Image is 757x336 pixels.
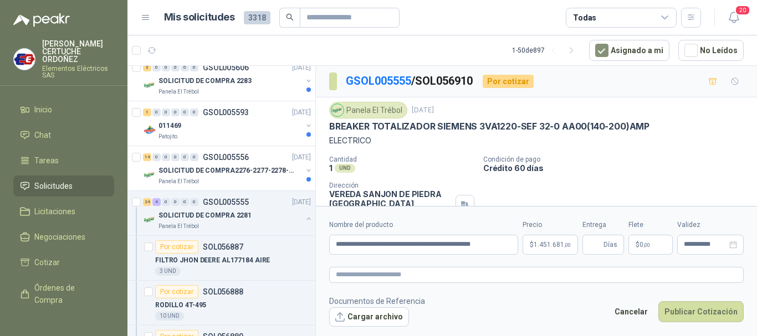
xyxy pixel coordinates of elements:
img: Logo peakr [13,13,70,27]
img: Company Logo [331,104,344,116]
div: 0 [181,64,189,71]
div: 24 [143,198,151,206]
p: [PERSON_NAME] CERTUCHE ORDOÑEZ [42,40,114,63]
p: [DATE] [292,152,311,163]
p: BREAKER TOTALIZADOR SIEMENS 3VA1220-SEF 32-0 AA00(140-200)AMP [329,121,649,132]
span: $ [636,241,640,248]
a: Tareas [13,150,114,171]
a: 3 0 0 0 0 0 GSOL005606[DATE] Company LogoSOLICITUD DE COMPRA 2283Panela El Trébol [143,61,313,96]
div: 0 [152,64,161,71]
div: 3 [143,64,151,71]
button: No Leídos [678,40,744,61]
span: 3318 [244,11,270,24]
div: 0 [171,198,180,206]
p: Dirección [329,182,451,189]
div: Panela El Trébol [329,102,407,118]
p: VEREDA SANJON DE PIEDRA [GEOGRAPHIC_DATA] , [PERSON_NAME][GEOGRAPHIC_DATA] [329,189,451,227]
p: Documentos de Referencia [329,295,425,307]
a: Chat [13,125,114,146]
div: 0 [181,153,189,161]
div: 0 [171,108,180,116]
a: Licitaciones [13,201,114,222]
div: 0 [190,108,198,116]
p: GSOL005593 [203,108,249,116]
div: 10 UND [155,312,184,321]
p: 1 [329,163,333,173]
div: 0 [162,153,170,161]
label: Entrega [582,220,624,230]
h1: Mis solicitudes [164,9,235,25]
p: [DATE] [412,105,434,116]
label: Flete [628,220,673,230]
div: 0 [171,64,180,71]
div: 0 [162,64,170,71]
p: [DATE] [292,107,311,118]
div: 1 [143,108,151,116]
p: Patojito [158,132,177,141]
span: Tareas [34,154,59,167]
p: Elementos Eléctricos SAS [42,65,114,79]
span: ,00 [564,242,571,248]
p: / SOL056910 [346,73,474,90]
span: Chat [34,129,51,141]
label: Validez [677,220,744,230]
p: FILTRO JHON DEERE AL177184 AIRE [155,255,270,266]
p: GSOL005606 [203,64,249,71]
div: 0 [152,153,161,161]
div: 1 - 50 de 897 [512,42,580,59]
div: Por cotizar [483,75,534,88]
a: GSOL005555 [346,74,411,87]
p: [DATE] [292,197,311,208]
div: 0 [171,153,180,161]
img: Company Logo [143,168,156,182]
p: $1.451.681,00 [523,235,578,255]
div: 0 [181,108,189,116]
label: Nombre del producto [329,220,518,230]
div: 3 UND [155,267,181,276]
div: 0 [162,198,170,206]
p: RODILLO 4T-495 [155,300,206,311]
div: 0 [190,153,198,161]
div: 0 [181,198,189,206]
p: Cantidad [329,156,474,163]
p: Condición de pago [483,156,753,163]
p: 011469 [158,121,181,131]
a: Cotizar [13,252,114,273]
div: 0 [162,108,170,116]
button: 20 [724,8,744,28]
span: search [286,13,294,21]
img: Company Logo [143,123,156,137]
span: Licitaciones [34,205,75,218]
button: Cargar archivo [329,307,409,327]
a: Solicitudes [13,175,114,197]
img: Company Logo [143,213,156,226]
p: GSOL005555 [203,198,249,206]
button: Asignado a mi [589,40,669,61]
a: 24 4 0 0 0 0 GSOL005555[DATE] Company LogoSOLICITUD DE COMPRA 2281Panela El Trébol [143,195,313,231]
img: Company Logo [14,49,35,70]
p: Panela El Trébol [158,87,199,96]
div: 0 [190,64,198,71]
span: 0 [640,241,650,248]
div: Por cotizar [155,285,198,298]
span: Días [603,235,617,254]
div: 0 [152,108,161,116]
p: Crédito 60 días [483,163,753,173]
a: Por cotizarSOL056887FILTRO JHON DEERE AL177184 AIRE3 UND [127,236,315,281]
div: 0 [190,198,198,206]
span: Inicio [34,104,52,116]
p: SOLICITUD DE COMPRA2276-2277-2278-2284-2285- [158,166,296,176]
p: SOLICITUD DE COMPRA 2281 [158,210,252,221]
a: Inicio [13,99,114,120]
span: Cotizar [34,256,60,268]
span: Negociaciones [34,231,85,243]
a: 1 0 0 0 0 0 GSOL005593[DATE] Company Logo011469Patojito [143,106,313,141]
div: UND [335,164,355,173]
p: Panela El Trébol [158,177,199,186]
a: Negociaciones [13,226,114,247]
span: Solicitudes [34,180,73,192]
span: 1.451.681 [534,241,571,248]
div: Todas [573,12,596,24]
p: $ 0,00 [628,235,673,255]
a: Por cotizarSOL056888RODILLO 4T-49510 UND [127,281,315,325]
